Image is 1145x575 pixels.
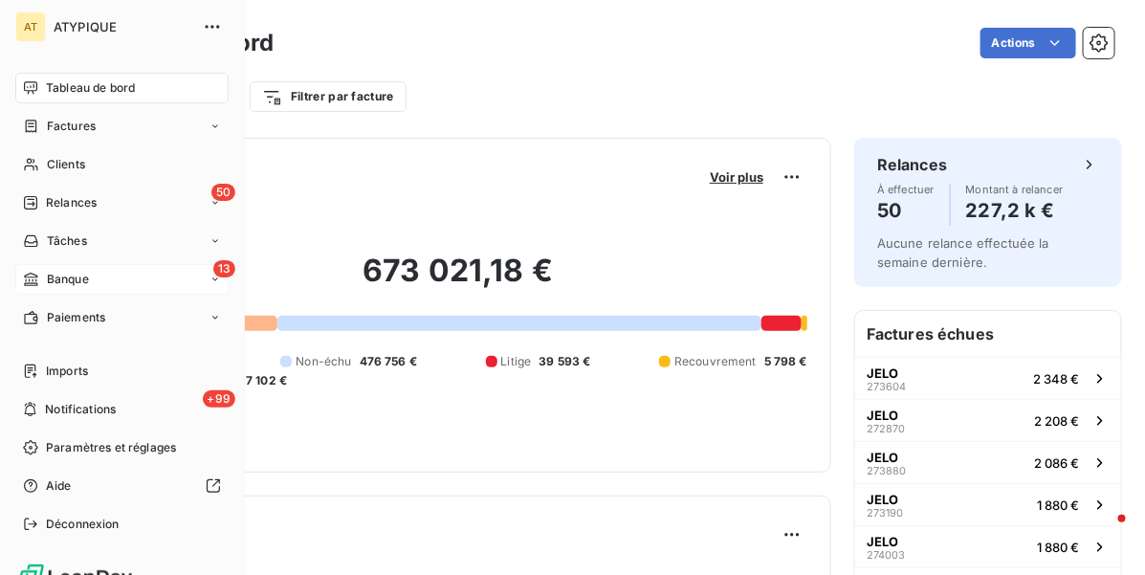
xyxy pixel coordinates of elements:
[203,390,235,408] span: +99
[539,353,590,370] span: 39 593 €
[855,399,1121,441] button: JELO2728702 208 €
[710,169,763,185] span: Voir plus
[764,353,807,370] span: 5 798 €
[867,408,898,423] span: JELO
[15,188,229,218] a: 50Relances
[296,353,351,370] span: Non-échu
[966,184,1064,195] span: Montant à relancer
[1034,413,1079,429] span: 2 208 €
[1080,510,1126,556] iframe: Intercom live chat
[360,353,417,370] span: 476 756 €
[47,232,87,250] span: Tâches
[46,363,88,380] span: Imports
[47,309,105,326] span: Paiements
[240,372,287,389] span: -7 102 €
[674,353,757,370] span: Recouvrement
[250,81,407,112] button: Filtrer par facture
[855,525,1121,567] button: JELO2740031 880 €
[54,19,191,34] span: ATYPIQUE
[704,168,769,186] button: Voir plus
[1037,540,1079,555] span: 1 880 €
[867,534,898,549] span: JELO
[46,194,97,211] span: Relances
[867,423,905,434] span: 272870
[15,432,229,463] a: Paramètres et réglages
[15,11,46,42] div: AT
[15,149,229,180] a: Clients
[15,73,229,103] a: Tableau de bord
[877,195,935,226] h4: 50
[15,356,229,387] a: Imports
[46,477,72,495] span: Aide
[15,471,229,501] a: Aide
[855,441,1121,483] button: JELO2738802 086 €
[867,365,898,381] span: JELO
[877,153,947,176] h6: Relances
[46,79,135,97] span: Tableau de bord
[46,516,120,533] span: Déconnexion
[855,311,1121,357] h6: Factures échues
[855,357,1121,399] button: JELO2736042 348 €
[1037,498,1079,513] span: 1 880 €
[1034,455,1079,471] span: 2 086 €
[867,507,903,519] span: 273190
[867,381,906,392] span: 273604
[877,184,935,195] span: À effectuer
[47,271,89,288] span: Banque
[855,483,1121,525] button: JELO2731901 880 €
[980,28,1076,58] button: Actions
[15,264,229,295] a: 13Banque
[877,235,1049,270] span: Aucune relance effectuée la semaine dernière.
[47,118,96,135] span: Factures
[867,465,906,476] span: 273880
[211,184,235,201] span: 50
[867,492,898,507] span: JELO
[867,450,898,465] span: JELO
[213,260,235,277] span: 13
[47,156,85,173] span: Clients
[45,401,116,418] span: Notifications
[1033,371,1079,387] span: 2 348 €
[15,111,229,142] a: Factures
[867,549,905,561] span: 274003
[501,353,532,370] span: Litige
[15,226,229,256] a: Tâches
[108,252,807,309] h2: 673 021,18 €
[46,439,176,456] span: Paramètres et réglages
[15,302,229,333] a: Paiements
[966,195,1064,226] h4: 227,2 k €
